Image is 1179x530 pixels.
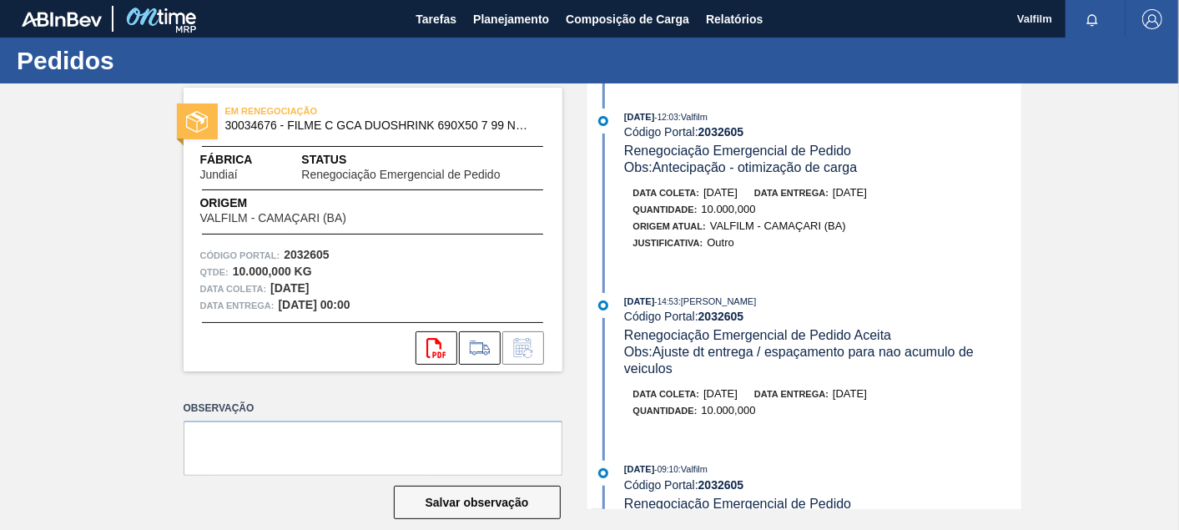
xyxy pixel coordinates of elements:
span: Status [301,151,545,169]
span: 10.000,000 [702,404,756,416]
strong: 2032605 [698,125,744,139]
img: atual [598,116,608,126]
span: Data entrega: [754,188,829,198]
span: Fábrica [200,151,290,169]
span: - 12:03 [655,113,678,122]
span: VALFILM - CAMAÇARI (BA) [710,220,846,232]
strong: [DATE] [270,281,309,295]
span: [DATE] [624,464,654,474]
span: Data coleta: [200,280,267,297]
div: Código Portal: [624,125,1020,139]
div: Abrir arquivo PDF [416,331,457,365]
span: Quantidade : [633,204,698,215]
span: Renegociação Emergencial de Pedido [301,169,500,181]
span: : Valfilm [678,112,708,122]
img: TNhmsLtSVTkK8tSr43FrP2fwEKptu5GPRR3wAAAABJRU5ErkJggg== [22,12,102,27]
div: Código Portal: [624,310,1020,323]
span: Jundiaí [200,169,238,181]
span: [DATE] [833,387,867,400]
span: Obs: Ajuste dt entrega / espaçamento para nao acumulo de veiculos [624,345,977,376]
button: Notificações [1066,8,1119,31]
div: Ir para Composição de Carga [459,331,501,365]
span: Planejamento [473,9,549,29]
span: Código Portal: [200,247,280,264]
h1: Pedidos [17,51,313,70]
img: status [186,111,208,133]
span: [DATE] [703,387,738,400]
strong: 2032605 [284,248,330,261]
strong: 2032605 [698,310,744,323]
span: Data entrega: [754,389,829,399]
span: Quantidade : [633,406,698,416]
strong: [DATE] 00:00 [279,298,350,311]
span: Relatórios [706,9,763,29]
span: Renegociação Emergencial de Pedido Aceita [624,328,891,342]
span: Outro [707,236,734,249]
div: Informar alteração no pedido [502,331,544,365]
span: Origem Atual: [633,221,706,231]
strong: 2032605 [698,478,744,492]
span: Obs: Antecipação - otimização de carga [624,160,857,174]
button: Salvar observação [394,486,561,519]
span: Data coleta: [633,188,700,198]
span: Tarefas [416,9,456,29]
span: [DATE] [703,186,738,199]
span: : [PERSON_NAME] [678,296,757,306]
div: Código Portal: [624,478,1020,492]
span: 30034676 - FILME C GCA DUOSHRINK 690X50 7 99 NIV25 [225,119,528,132]
span: : Valfilm [678,464,708,474]
img: Logout [1142,9,1162,29]
span: Origem [200,194,394,212]
span: - 09:10 [655,465,678,474]
span: [DATE] [833,186,867,199]
span: Data coleta: [633,389,700,399]
span: Renegociação Emergencial de Pedido [624,144,851,158]
span: Renegociação Emergencial de Pedido [624,497,851,511]
span: - 14:53 [655,297,678,306]
span: EM RENEGOCIAÇÃO [225,103,459,119]
span: Qtde : [200,264,229,280]
span: Data entrega: [200,297,275,314]
span: [DATE] [624,296,654,306]
span: 10.000,000 [702,203,756,215]
strong: 10.000,000 KG [233,265,312,278]
span: Composição de Carga [566,9,689,29]
span: VALFILM - CAMAÇARI (BA) [200,212,347,225]
span: [DATE] [624,112,654,122]
img: atual [598,300,608,310]
img: atual [598,468,608,478]
span: Justificativa: [633,238,703,248]
label: Observação [184,396,562,421]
